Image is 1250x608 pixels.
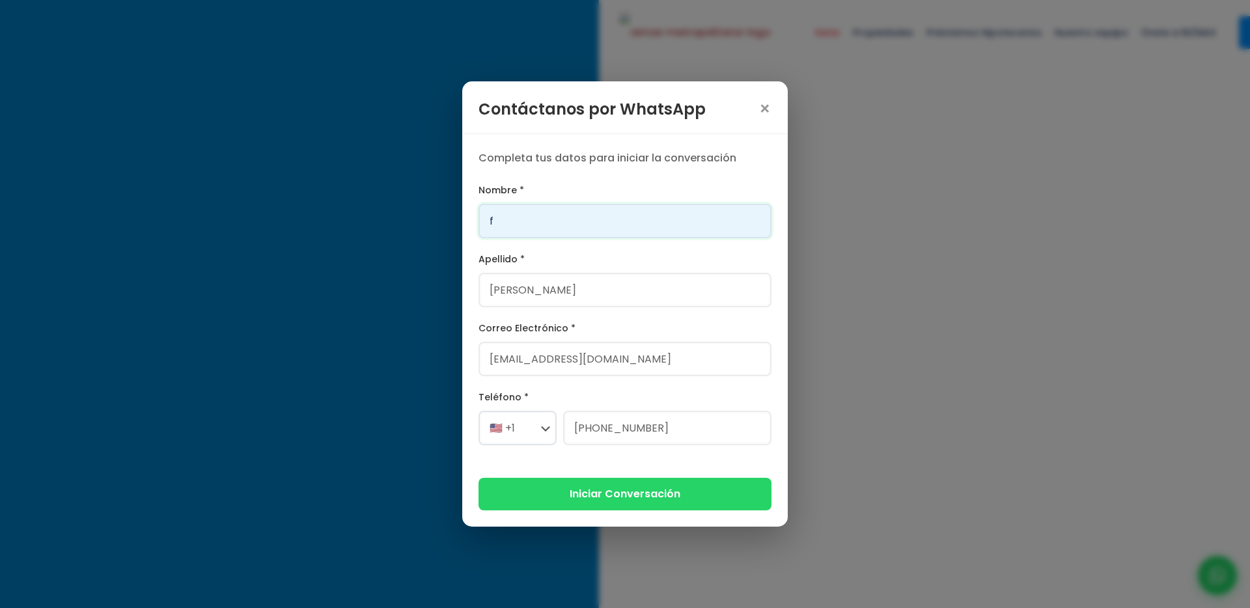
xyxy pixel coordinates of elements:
label: Correo Electrónico * [479,320,771,337]
button: Iniciar Conversación [479,478,771,510]
span: × [758,100,771,118]
input: 123-456-7890 [563,411,771,445]
label: Nombre * [479,182,771,199]
p: Completa tus datos para iniciar la conversación [479,150,771,166]
h3: Contáctanos por WhatsApp [479,98,706,120]
label: Teléfono * [479,389,771,406]
label: Apellido * [479,251,771,268]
